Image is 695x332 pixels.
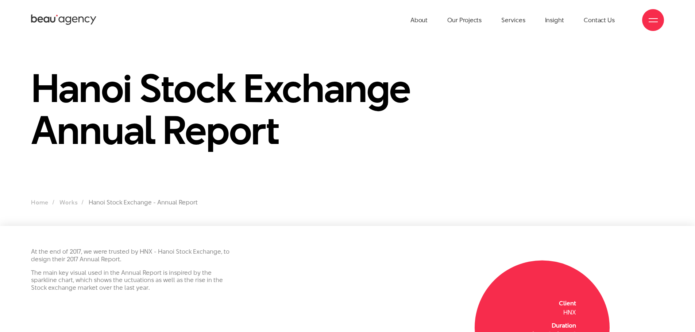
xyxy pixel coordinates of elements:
[31,198,49,207] a: Home
[31,269,230,292] p: The main key visual used in the Annual Report is inspired by the sparkline chart, which shows the...
[59,198,78,207] a: Works
[518,299,576,308] b: Client
[518,308,576,318] div: HNX
[31,67,447,151] h1: Hanoi Stock Exchange Annual Report
[31,248,230,263] p: At the end of 2017, we were trusted by HNX - Hanoi Stock Exchange, to design their 2017 Annual Re...
[518,321,576,331] b: Duration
